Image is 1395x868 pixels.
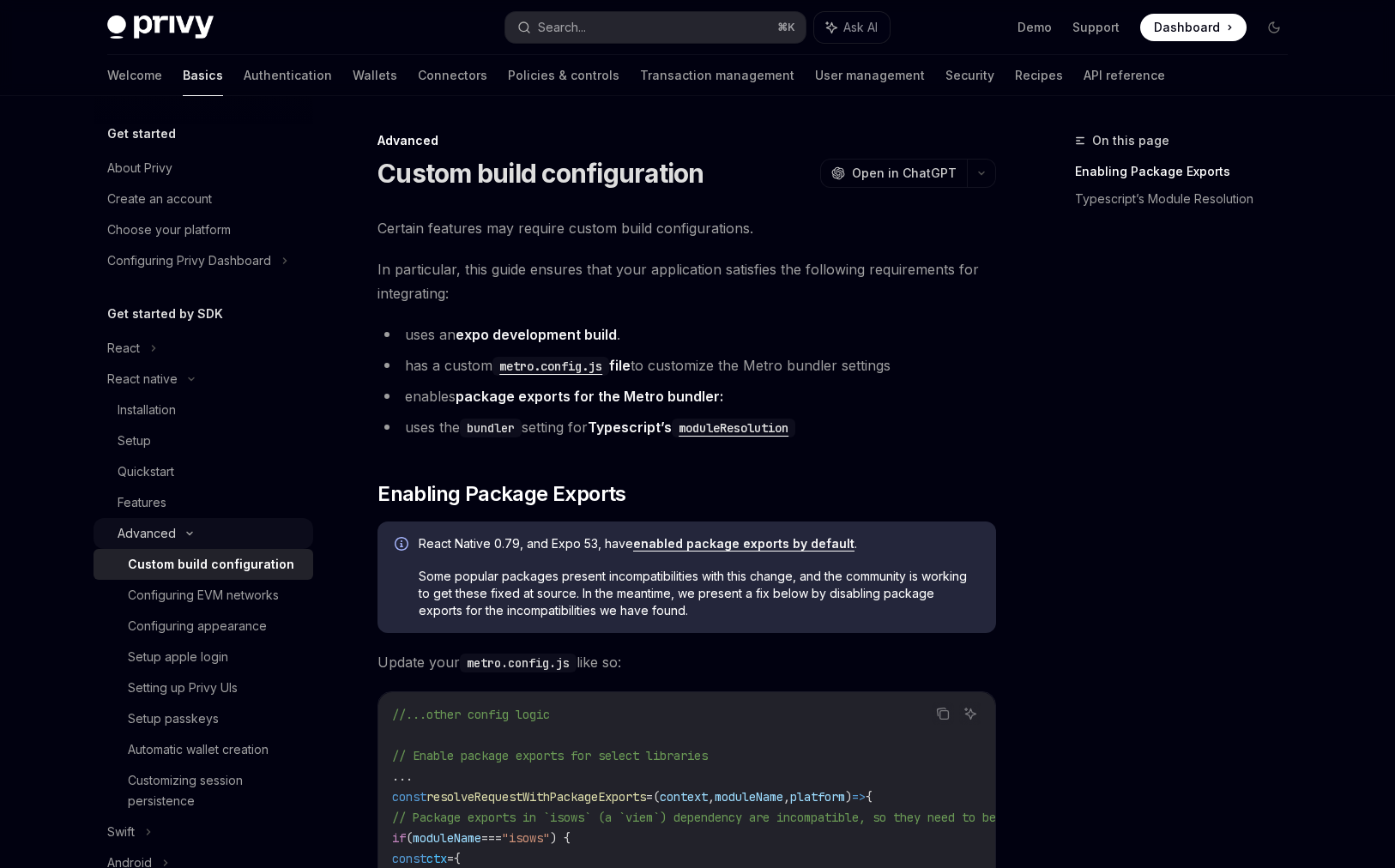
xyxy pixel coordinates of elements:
span: Ask AI [843,19,878,36]
span: // Package exports in `isows` (a `viem`) dependency are incompatible, so they need to be disabled [392,810,1058,825]
a: Configuring appearance [94,611,313,642]
a: Configuring EVM networks [94,580,313,611]
span: const [392,789,426,805]
div: Setup passkeys [128,708,219,729]
a: Policies & controls [508,55,619,96]
span: => [852,789,866,805]
li: uses the setting for [377,415,996,439]
span: ... [392,769,413,784]
div: Configuring EVM networks [128,585,279,606]
a: Demo [1018,19,1052,36]
span: = [447,851,454,866]
code: bundler [460,419,522,437]
a: Recipes [1015,55,1063,96]
div: Advanced [377,132,996,149]
div: About Privy [107,158,172,178]
span: Update your like so: [377,650,996,674]
a: Setting up Privy UIs [94,672,313,703]
div: Setup [118,431,151,451]
a: About Privy [94,153,313,184]
span: "isows" [502,830,550,846]
div: Automatic wallet creation [128,739,269,760]
span: ⌘ K [777,21,795,34]
span: { [866,789,873,805]
a: expo development build [456,326,617,344]
li: uses an . [377,322,996,347]
span: Enabling Package Exports [377,480,626,508]
button: Search...⌘K [505,12,806,43]
span: In particular, this guide ensures that your application satisfies the following requirements for ... [377,257,996,305]
a: Typescript’smoduleResolution [588,419,795,436]
a: Automatic wallet creation [94,734,313,765]
span: ) { [550,830,571,846]
span: ) [845,789,852,805]
span: Open in ChatGPT [852,165,957,182]
span: resolveRequestWithPackageExports [426,789,646,805]
img: dark logo [107,15,214,39]
span: const [392,851,426,866]
div: Configuring Privy Dashboard [107,250,271,271]
a: Dashboard [1140,14,1247,41]
div: Installation [118,400,176,420]
svg: Info [395,537,412,554]
button: Copy the contents from the code block [932,702,954,725]
code: metro.config.js [460,654,577,672]
span: Certain features may require custom build configurations. [377,216,996,240]
div: Advanced [118,523,176,544]
div: Custom build configuration [128,554,294,575]
div: Choose your platform [107,220,231,240]
a: Setup [94,425,313,456]
span: React Native 0.79, and Expo 53, have . [419,535,979,552]
span: === [481,830,502,846]
span: //...other config logic [392,707,550,722]
a: Setup apple login [94,642,313,672]
h5: Get started by SDK [107,304,223,324]
a: Features [94,487,313,518]
li: has a custom to customize the Metro bundler settings [377,353,996,377]
a: Create an account [94,184,313,214]
span: On this page [1092,130,1169,151]
li: enables [377,384,996,408]
div: Search... [538,17,586,38]
a: Typescript’s Module Resolution [1075,185,1301,213]
div: Features [118,492,166,513]
code: metro.config.js [492,357,609,376]
a: package exports for the Metro bundler: [456,388,723,406]
span: ( [406,830,413,846]
span: Dashboard [1154,19,1220,36]
button: Toggle dark mode [1260,14,1288,41]
a: Welcome [107,55,162,96]
a: User management [815,55,925,96]
div: Configuring appearance [128,616,267,636]
div: React [107,338,140,359]
a: Basics [183,55,223,96]
div: Create an account [107,189,212,209]
h1: Custom build configuration [377,158,704,189]
div: Setting up Privy UIs [128,678,238,698]
span: platform [790,789,845,805]
span: context [660,789,708,805]
div: Swift [107,822,135,842]
span: // Enable package exports for select libraries [392,748,708,763]
button: Open in ChatGPT [820,159,967,188]
span: , [708,789,715,805]
code: moduleResolution [672,419,795,437]
a: Custom build configuration [94,549,313,580]
div: React native [107,369,178,389]
button: Ask AI [959,702,981,725]
a: Customizing session persistence [94,765,313,817]
a: API reference [1084,55,1165,96]
span: = [646,789,653,805]
a: Security [945,55,994,96]
a: Installation [94,395,313,425]
a: Wallets [353,55,397,96]
button: Ask AI [814,12,890,43]
a: Authentication [244,55,332,96]
span: ctx [426,851,447,866]
a: Quickstart [94,456,313,487]
span: if [392,830,406,846]
a: Setup passkeys [94,703,313,734]
a: metro.config.jsfile [492,357,631,374]
span: Some popular packages present incompatibilities with this change, and the community is working to... [419,568,979,619]
a: enabled package exports by default [633,536,855,552]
